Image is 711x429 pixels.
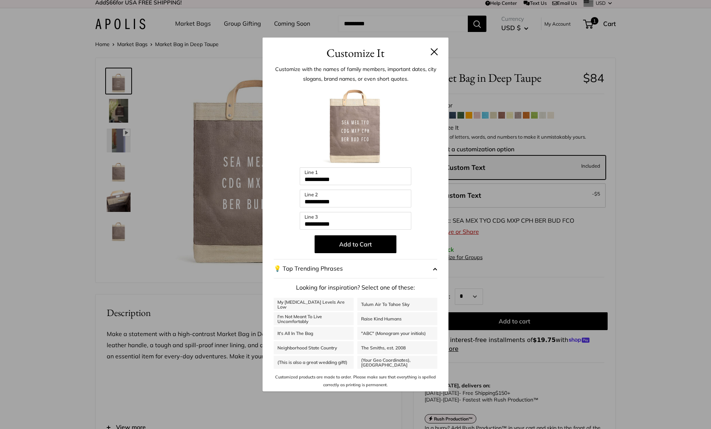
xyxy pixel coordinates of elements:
p: Looking for inspiration? Select one of these: [274,282,437,293]
a: My [MEDICAL_DATA] Levels Are Low [274,298,354,311]
img: customizer-prod [315,86,396,167]
a: The Smiths, est. 2008 [357,341,437,354]
a: Raise Kind Humans [357,312,437,325]
a: Neighborhood State Country [274,341,354,354]
a: I'm Not Meant To Live Uncomfortably [274,312,354,325]
a: (This is also a great wedding gift!) [274,356,354,369]
button: Add to Cart [315,235,396,253]
p: Customize with the names of family members, important dates, city slogans, brand names, or even s... [274,64,437,84]
a: Tulum Air To Tahoe Sky [357,298,437,311]
a: "ABC" (Monogram your initials) [357,327,437,340]
a: It's All In The Bag [274,327,354,340]
a: (Your Geo Coordinates), [GEOGRAPHIC_DATA] [357,356,437,369]
button: 💡 Top Trending Phrases [274,259,437,278]
p: Customized products are made to order. Please make sure that everything is spelled correctly as p... [274,373,437,388]
h3: Customize It [274,44,437,62]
